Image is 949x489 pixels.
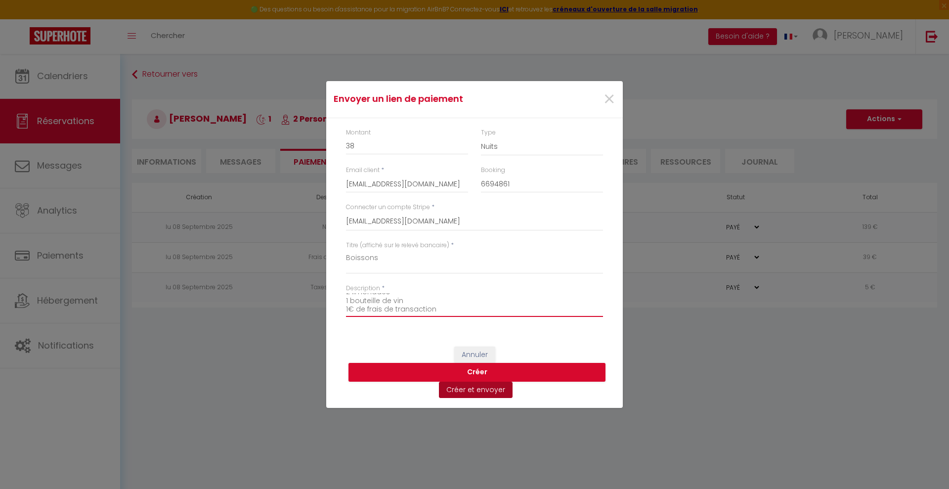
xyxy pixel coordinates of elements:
[439,382,513,399] button: Créer et envoyer
[346,203,430,212] label: Connecter un compte Stripe
[346,166,380,175] label: Email client
[346,241,449,250] label: Titre (affiché sur le relevé bancaire)
[334,92,517,106] h4: Envoyer un lien de paiement
[481,128,496,137] label: Type
[346,128,371,137] label: Montant
[603,85,615,114] span: ×
[481,166,505,175] label: Booking
[454,347,495,363] button: Annuler
[8,4,38,34] button: Ouvrir le widget de chat LiveChat
[346,284,380,293] label: Description
[603,89,615,110] button: Close
[348,363,605,382] button: Créer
